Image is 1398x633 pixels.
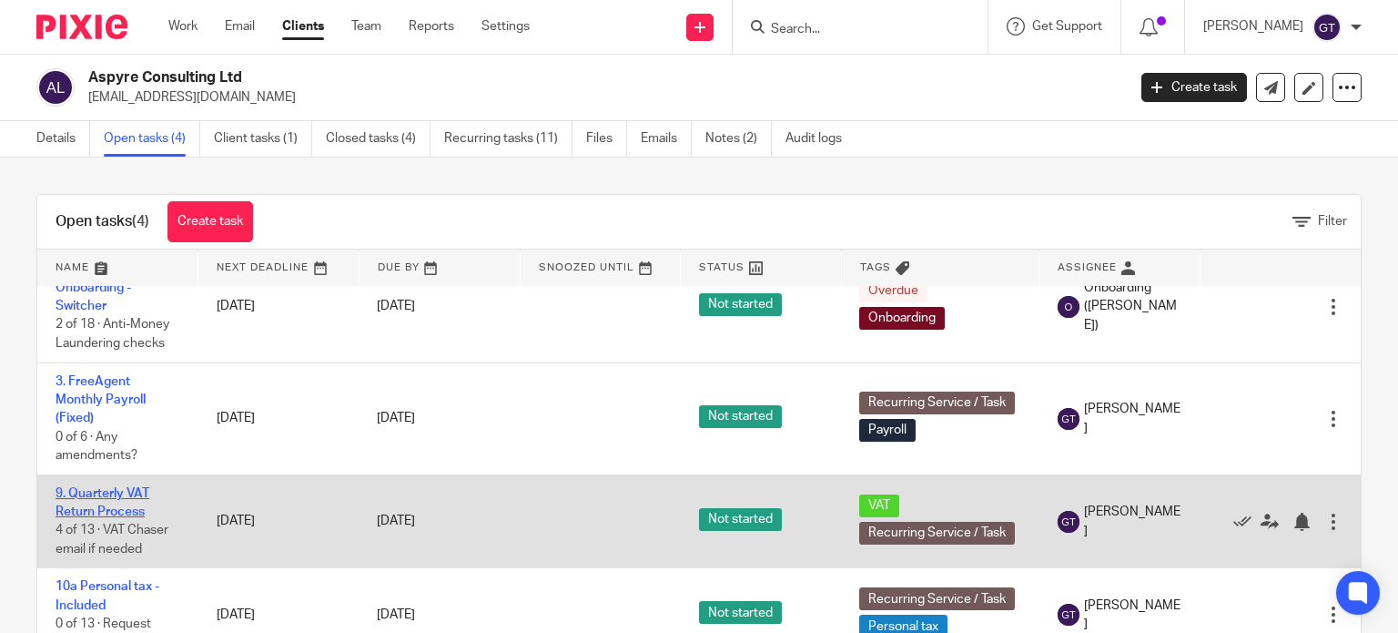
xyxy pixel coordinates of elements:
a: Email [225,17,255,36]
span: [DATE] [377,516,415,528]
a: Files [586,121,627,157]
a: Create task [1141,73,1247,102]
span: Recurring Service / Task [859,587,1015,610]
span: 4 of 13 · VAT Chaser email if needed [56,525,168,556]
span: [DATE] [377,413,415,425]
a: Details [36,121,90,157]
a: 9. Quarterly VAT Return Process [56,487,149,518]
img: svg%3E [36,68,75,107]
span: Recurring Service / Task [859,392,1015,414]
a: Closed tasks (4) [326,121,431,157]
img: Pixie [36,15,127,39]
span: [DATE] [377,300,415,312]
a: 3. FreeAgent Monthly Payroll (Fixed) [56,375,146,425]
span: Get Support [1032,20,1102,33]
a: Emails [641,121,692,157]
span: (4) [132,214,149,229]
a: Clients [282,17,324,36]
span: Onboarding ([PERSON_NAME]) [1084,279,1182,334]
a: Limited Company Onboarding - Switcher [56,263,157,313]
a: Settings [481,17,530,36]
span: Snoozed Until [539,262,634,272]
h2: Aspyre Consulting Ltd [88,68,909,87]
span: Onboarding [859,307,945,330]
a: Reports [409,17,454,36]
a: Audit logs [785,121,856,157]
span: Status [699,262,745,272]
h1: Open tasks [56,212,149,231]
a: 10a Personal tax - Included [56,580,159,611]
span: Overdue [859,280,927,302]
span: Not started [699,508,782,531]
span: Payroll [859,419,916,442]
a: Create task [167,201,253,242]
p: [EMAIL_ADDRESS][DOMAIN_NAME] [88,88,1114,107]
td: [DATE] [198,475,360,568]
span: Recurring Service / Task [859,522,1015,545]
span: Filter [1318,215,1347,228]
a: Team [351,17,381,36]
span: VAT [859,495,899,517]
span: 0 of 6 · Any amendments? [56,431,137,463]
td: [DATE] [198,250,360,362]
span: [PERSON_NAME] [1084,503,1182,540]
img: svg%3E [1058,604,1079,626]
a: Mark as done [1233,512,1261,530]
img: svg%3E [1058,408,1079,430]
a: Work [168,17,198,36]
span: [PERSON_NAME] [1084,400,1182,437]
a: Notes (2) [705,121,772,157]
input: Search [769,22,933,38]
a: Open tasks (4) [104,121,200,157]
a: Recurring tasks (11) [444,121,572,157]
td: [DATE] [198,362,360,475]
img: svg%3E [1058,511,1079,533]
img: svg%3E [1058,296,1079,318]
span: 2 of 18 · Anti-Money Laundering checks [56,319,169,351]
a: Client tasks (1) [214,121,312,157]
img: svg%3E [1312,13,1342,42]
span: [DATE] [377,608,415,621]
span: Not started [699,405,782,428]
p: [PERSON_NAME] [1203,17,1303,36]
span: Tags [860,262,891,272]
span: Not started [699,293,782,316]
span: Not started [699,601,782,624]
